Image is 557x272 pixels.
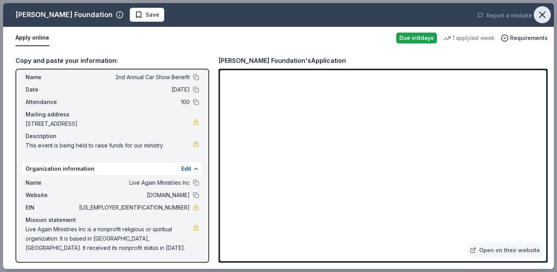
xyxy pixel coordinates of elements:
div: Due in 9 days [396,33,437,43]
div: [PERSON_NAME] Foundation [15,9,113,21]
span: Website [26,191,77,200]
button: Edit [181,164,191,173]
div: Mission statement [26,215,199,225]
a: Open on their website [467,243,543,258]
span: Save [146,10,159,19]
span: [US_EMPLOYER_IDENTIFICATION_NUMBER] [77,203,190,212]
span: Name [26,178,77,187]
span: 100 [77,97,190,107]
div: Mailing address [26,110,199,119]
button: Report a mistake [477,11,532,20]
button: Apply online [15,30,49,46]
button: Requirements [501,33,548,43]
button: Save [130,8,164,22]
span: [DOMAIN_NAME] [77,191,190,200]
span: This event is being held to raise funds for our ministry [26,141,193,150]
span: [STREET_ADDRESS] [26,119,193,128]
span: 2nd Annual Car Show Benefit [77,73,190,82]
div: [PERSON_NAME] Foundation's Application [218,55,346,66]
div: Organization information [22,163,202,175]
div: Description [26,132,199,141]
span: Live Again Ministries Inc [77,178,190,187]
span: EIN [26,203,77,212]
div: Copy and paste your information: [15,55,209,66]
div: 1 apply last week [443,33,495,43]
span: Requirements [510,33,548,43]
span: Live Again Ministries Inc is a nonprofit religious or spiritual organization. It is based in [GEO... [26,225,193,253]
span: Name [26,73,77,82]
span: Attendance [26,97,77,107]
span: Date [26,85,77,94]
span: [DATE] [77,85,190,94]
